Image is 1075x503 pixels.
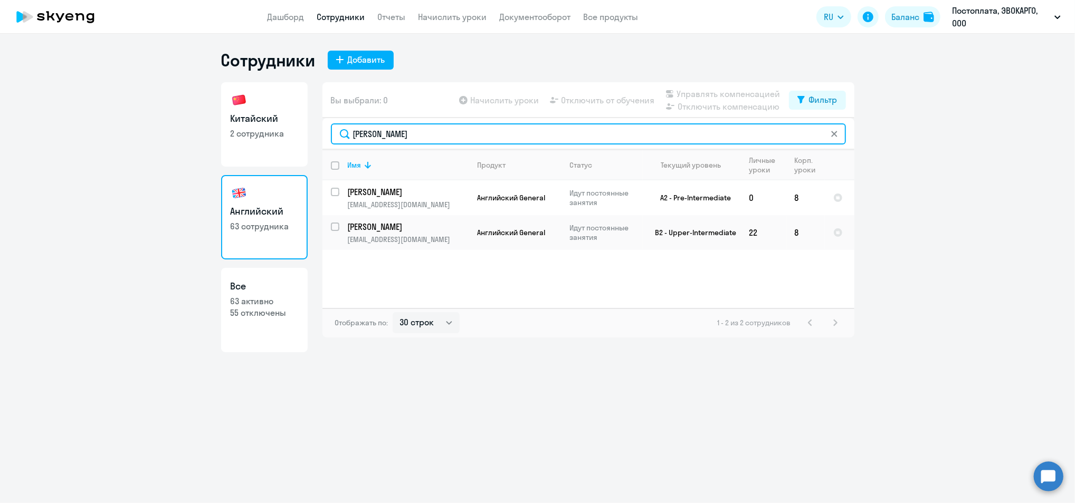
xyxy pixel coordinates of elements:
button: Постоплата, ЭВОКАРГО, ООО [947,4,1066,30]
p: 2 сотрудника [231,128,298,139]
div: Продукт [478,160,506,170]
a: Китайский2 сотрудника [221,82,308,167]
div: Личные уроки [749,156,786,175]
span: Вы выбрали: 0 [331,94,388,107]
span: 1 - 2 из 2 сотрудников [718,318,791,327]
div: Корп. уроки [795,156,817,175]
td: 0 [741,180,786,215]
div: Продукт [478,160,561,170]
a: Отчеты [378,12,406,22]
img: chinese [231,92,248,109]
div: Фильтр [809,93,838,106]
td: 22 [741,215,786,250]
a: Дашборд [268,12,305,22]
td: 8 [786,215,825,250]
div: Корп. уроки [795,156,824,175]
span: Английский General [478,228,546,237]
a: Английский63 сотрудника [221,175,308,259]
a: Все продукты [584,12,639,22]
span: Английский General [478,193,546,202]
p: 63 сотрудника [231,220,298,232]
a: Начислить уроки [418,12,487,22]
a: [PERSON_NAME] [348,221,469,233]
p: Идут постоянные занятия [570,223,642,242]
input: Поиск по имени, email, продукту или статусу [331,123,846,144]
div: Добавить [348,53,385,66]
div: Баланс [891,11,919,23]
button: Фильтр [789,91,846,110]
button: Добавить [328,51,394,70]
span: RU [824,11,833,23]
div: Личные уроки [749,156,779,175]
h1: Сотрудники [221,50,315,71]
h3: Все [231,279,298,293]
img: english [231,185,248,201]
div: Имя [348,160,469,170]
button: Балансbalance [885,6,940,27]
td: B2 - Upper-Intermediate [643,215,741,250]
span: Отображать по: [335,318,388,327]
p: 55 отключены [231,307,298,318]
p: [PERSON_NAME] [348,186,467,198]
img: balance [924,12,934,22]
a: Сотрудники [317,12,365,22]
h3: Английский [231,205,298,218]
button: RU [816,6,851,27]
h3: Китайский [231,112,298,125]
p: [EMAIL_ADDRESS][DOMAIN_NAME] [348,235,469,244]
a: Все63 активно55 отключены [221,268,308,352]
td: 8 [786,180,825,215]
p: Идут постоянные занятия [570,188,642,207]
p: [EMAIL_ADDRESS][DOMAIN_NAME] [348,200,469,209]
div: Имя [348,160,361,170]
div: Текущий уровень [651,160,740,170]
p: [PERSON_NAME] [348,221,467,233]
div: Статус [570,160,642,170]
p: Постоплата, ЭВОКАРГО, ООО [952,4,1050,30]
td: A2 - Pre-Intermediate [643,180,741,215]
a: [PERSON_NAME] [348,186,469,198]
a: Документооборот [500,12,571,22]
div: Текущий уровень [661,160,721,170]
div: Статус [570,160,593,170]
p: 63 активно [231,295,298,307]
